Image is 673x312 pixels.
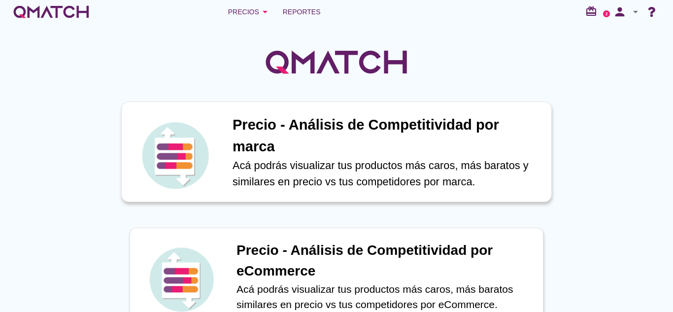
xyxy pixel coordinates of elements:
i: person [610,5,630,19]
button: Precios [220,2,279,22]
img: QMatchLogo [263,37,410,87]
h1: Precio - Análisis de Competitividad por marca [233,114,541,157]
img: icon [139,119,211,191]
a: iconPrecio - Análisis de Competitividad por marcaAcá podrás visualizar tus productos más caros, m... [116,104,557,200]
i: arrow_drop_down [259,6,271,18]
a: white-qmatch-logo [12,2,91,22]
h1: Precio - Análisis de Competitividad por eCommerce [236,240,533,281]
i: redeem [585,5,601,17]
p: Acá podrás visualizar tus productos más caros, más baratos y similares en precio vs tus competido... [233,157,541,190]
i: arrow_drop_down [630,6,641,18]
a: 2 [603,10,610,17]
div: Precios [228,6,271,18]
a: Reportes [279,2,325,22]
span: Reportes [283,6,321,18]
text: 2 [606,11,608,16]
